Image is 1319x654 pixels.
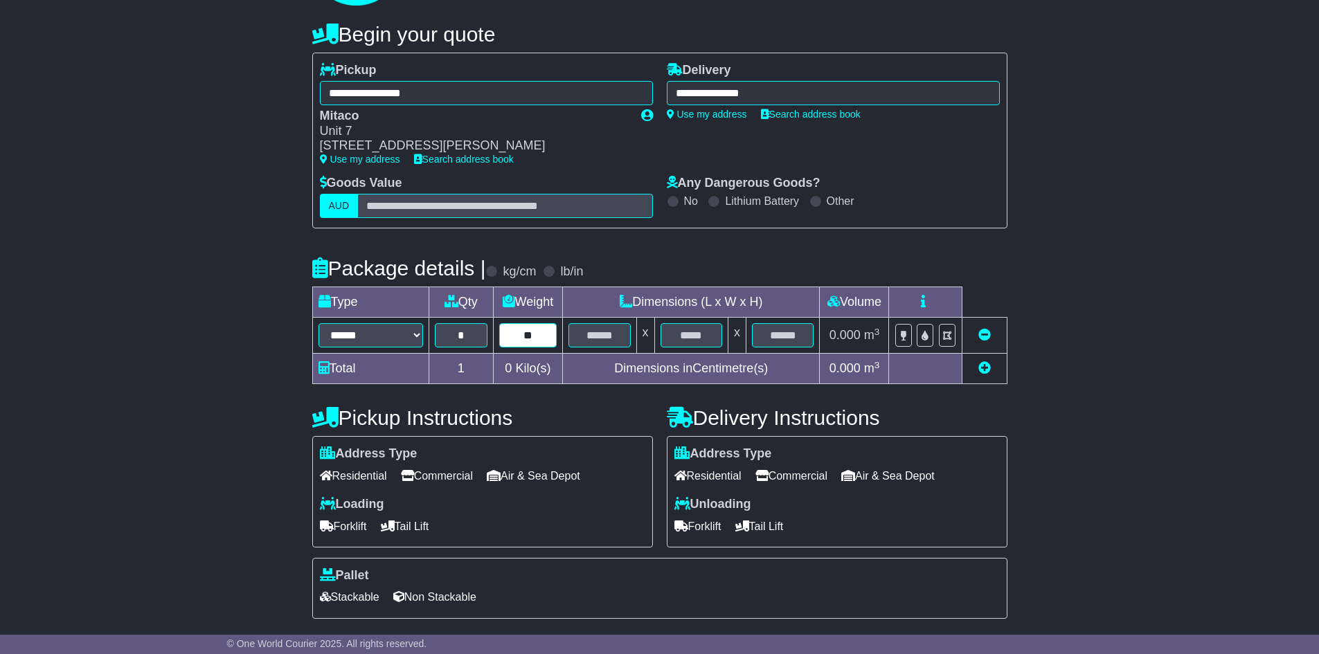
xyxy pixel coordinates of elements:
[864,361,880,375] span: m
[667,176,820,191] label: Any Dangerous Goods?
[674,465,742,487] span: Residential
[667,406,1007,429] h4: Delivery Instructions
[761,109,861,120] a: Search address book
[312,287,429,318] td: Type
[320,124,627,139] div: Unit 7
[320,176,402,191] label: Goods Value
[320,109,627,124] div: Mitaco
[864,328,880,342] span: m
[684,194,698,208] label: No
[414,154,514,165] a: Search address book
[320,497,384,512] label: Loading
[978,328,991,342] a: Remove this item
[320,138,627,154] div: [STREET_ADDRESS][PERSON_NAME]
[312,406,653,429] h4: Pickup Instructions
[978,361,991,375] a: Add new item
[401,465,473,487] span: Commercial
[320,63,377,78] label: Pickup
[674,497,751,512] label: Unloading
[381,516,429,537] span: Tail Lift
[320,194,359,218] label: AUD
[820,287,889,318] td: Volume
[320,154,400,165] a: Use my address
[320,465,387,487] span: Residential
[487,465,580,487] span: Air & Sea Depot
[728,318,746,354] td: x
[755,465,827,487] span: Commercial
[841,465,935,487] span: Air & Sea Depot
[735,516,784,537] span: Tail Lift
[312,23,1007,46] h4: Begin your quote
[320,568,369,583] label: Pallet
[563,287,820,318] td: Dimensions (L x W x H)
[320,516,367,537] span: Forklift
[505,361,512,375] span: 0
[636,318,654,354] td: x
[429,287,493,318] td: Qty
[829,328,861,342] span: 0.000
[674,516,721,537] span: Forklift
[312,354,429,384] td: Total
[560,264,583,280] label: lb/in
[312,257,486,280] h4: Package details |
[503,264,536,280] label: kg/cm
[874,327,880,337] sup: 3
[429,354,493,384] td: 1
[827,194,854,208] label: Other
[320,586,379,608] span: Stackable
[674,446,772,462] label: Address Type
[667,63,731,78] label: Delivery
[667,109,747,120] a: Use my address
[563,354,820,384] td: Dimensions in Centimetre(s)
[320,446,418,462] label: Address Type
[493,287,563,318] td: Weight
[874,360,880,370] sup: 3
[829,361,861,375] span: 0.000
[493,354,563,384] td: Kilo(s)
[725,194,799,208] label: Lithium Battery
[393,586,476,608] span: Non Stackable
[227,638,427,649] span: © One World Courier 2025. All rights reserved.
